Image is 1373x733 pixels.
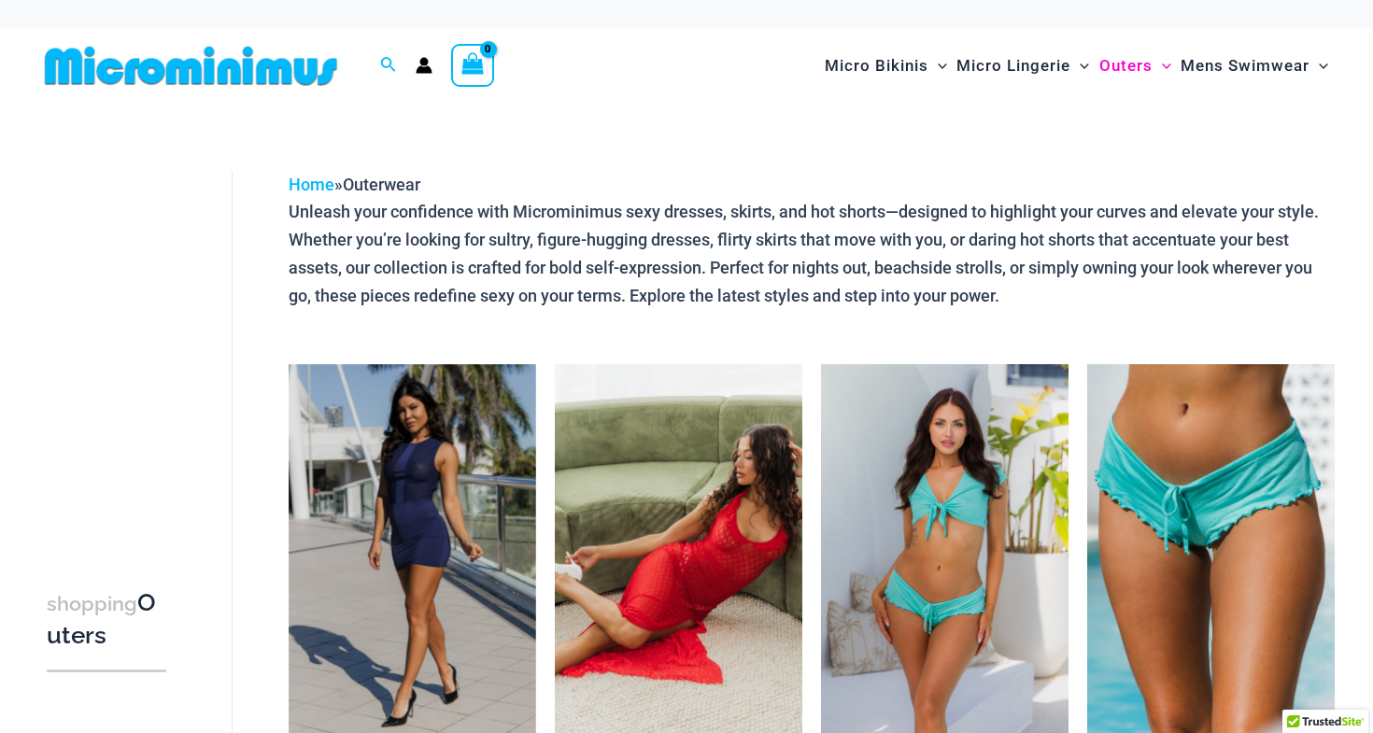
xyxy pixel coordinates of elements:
span: Mens Swimwear [1181,42,1309,90]
a: Account icon link [416,57,432,74]
a: Home [289,175,334,194]
nav: Site Navigation [817,35,1336,97]
span: Menu Toggle [928,42,947,90]
span: Menu Toggle [1309,42,1328,90]
span: Outers [1099,42,1153,90]
a: OutersMenu ToggleMenu Toggle [1095,37,1176,94]
h3: Outers [47,587,166,652]
a: Mens SwimwearMenu ToggleMenu Toggle [1176,37,1333,94]
p: Unleash your confidence with Microminimus sexy dresses, skirts, and hot shorts—designed to highli... [289,198,1336,309]
span: » [289,175,420,194]
span: Micro Bikinis [825,42,928,90]
iframe: TrustedSite Certified [47,156,215,529]
a: Micro BikinisMenu ToggleMenu Toggle [820,37,952,94]
img: MM SHOP LOGO FLAT [37,45,345,87]
span: Menu Toggle [1070,42,1089,90]
a: Micro LingerieMenu ToggleMenu Toggle [952,37,1094,94]
span: Menu Toggle [1153,42,1171,90]
span: Micro Lingerie [956,42,1070,90]
a: Search icon link [380,54,397,78]
span: Outerwear [343,175,420,194]
span: shopping [47,592,137,615]
a: View Shopping Cart, empty [451,44,494,87]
